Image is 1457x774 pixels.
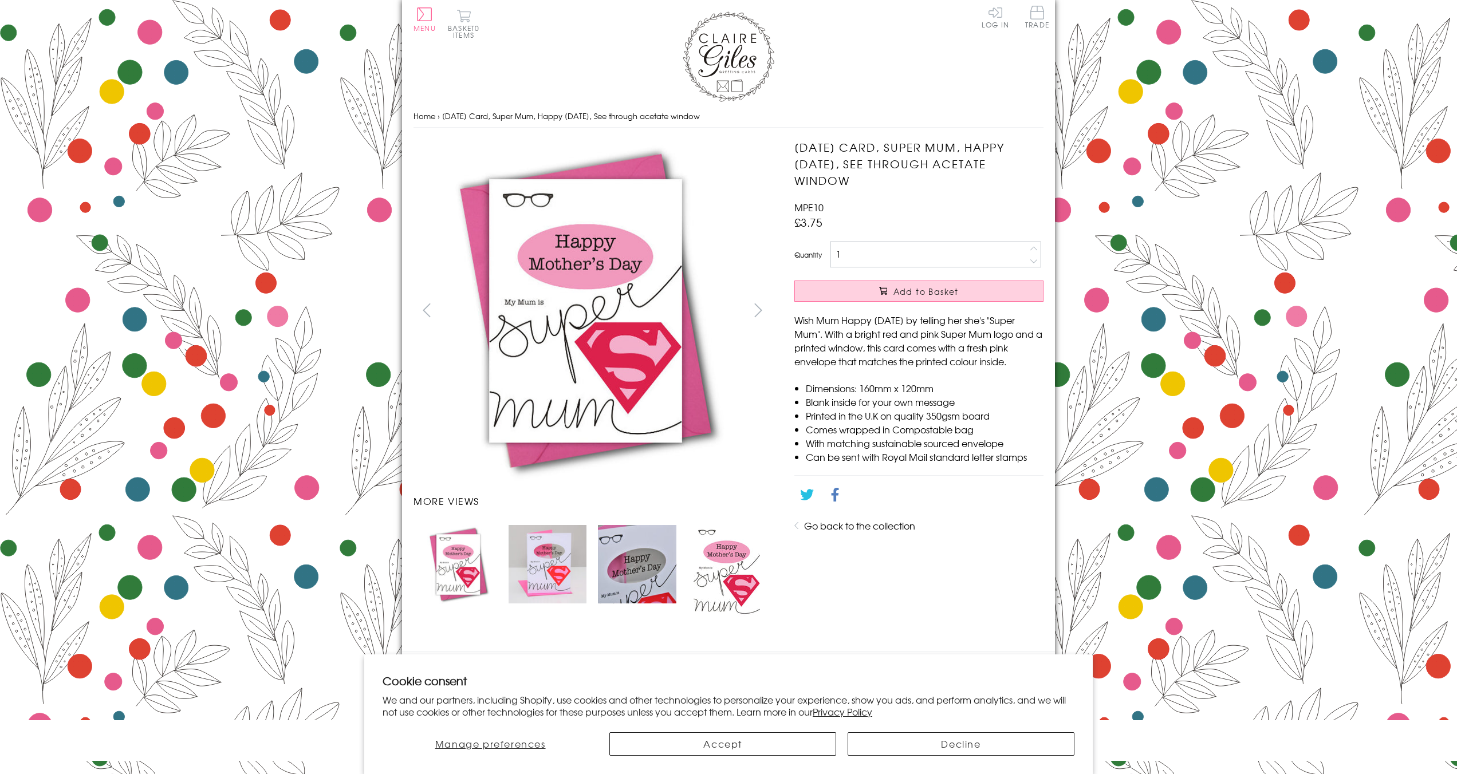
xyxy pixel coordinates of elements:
[414,23,436,33] span: Menu
[414,7,436,31] button: Menu
[598,525,676,603] img: Mother's Day Card, Super Mum, Happy Mother's Day, See through acetate window
[794,250,822,260] label: Quantity
[414,494,771,508] h3: More views
[806,395,1043,409] li: Blank inside for your own message
[794,200,824,214] span: MPE10
[893,286,959,297] span: Add to Basket
[414,519,771,622] ul: Carousel Pagination
[383,694,1074,718] p: We and our partners, including Shopify, use cookies and other technologies to personalize your ex...
[694,525,760,617] img: Mother's Day Card, Super Mum, Happy Mother's Day, See through acetate window
[438,110,440,121] span: ›
[806,409,1043,422] li: Printed in the U.K on quality 350gsm board
[383,732,598,756] button: Manage preferences
[448,9,479,38] button: Basket0 items
[794,139,1043,188] h1: [DATE] Card, Super Mum, Happy [DATE], See through acetate window
[806,450,1043,464] li: Can be sent with Royal Mail standard letter stamps
[982,6,1009,28] a: Log In
[414,110,435,121] a: Home
[804,519,915,532] a: Go back to the collection
[794,281,1043,302] button: Add to Basket
[592,519,682,622] li: Carousel Page 3
[383,673,1074,689] h2: Cookie consent
[609,732,836,756] button: Accept
[414,519,503,622] li: Carousel Page 1 (Current Slide)
[794,214,822,230] span: £3.75
[682,519,771,622] li: Carousel Page 4
[414,139,757,483] img: Mother's Day Card, Super Mum, Happy Mother's Day, See through acetate window
[683,11,774,102] img: Claire Giles Greetings Cards
[453,23,479,40] span: 0 items
[813,705,872,718] a: Privacy Policy
[806,422,1043,436] li: Comes wrapped in Compostable bag
[771,139,1115,483] img: Mother's Day Card, Super Mum, Happy Mother's Day, See through acetate window
[435,737,546,751] span: Manage preferences
[1025,6,1049,30] a: Trade
[419,525,497,604] img: Mother's Day Card, Super Mum, Happy Mother's Day, See through acetate window
[503,519,592,622] li: Carousel Page 2
[794,313,1043,368] p: Wish Mum Happy [DATE] by telling her she's "Super Mum". With a bright red and pink Super Mum logo...
[746,297,771,323] button: next
[806,436,1043,450] li: With matching sustainable sourced envelope
[414,297,439,323] button: prev
[848,732,1074,756] button: Decline
[442,110,700,121] span: [DATE] Card, Super Mum, Happy [DATE], See through acetate window
[414,105,1043,128] nav: breadcrumbs
[806,381,1043,395] li: Dimensions: 160mm x 120mm
[509,525,586,603] img: Mother's Day Card, Super Mum, Happy Mother's Day, See through acetate window
[1025,6,1049,28] span: Trade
